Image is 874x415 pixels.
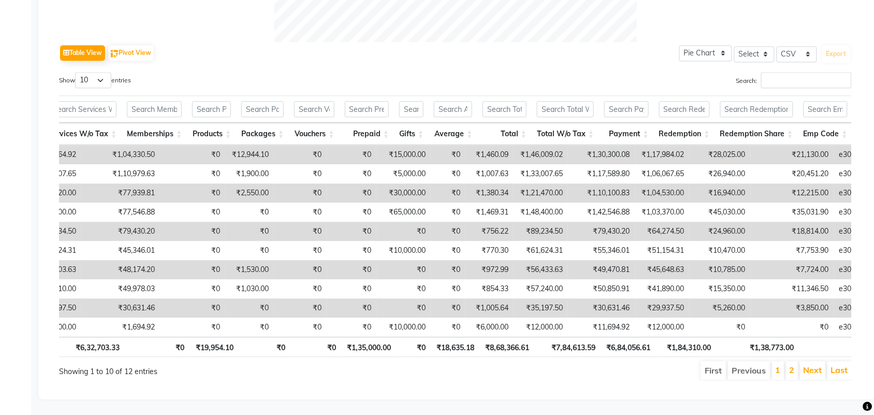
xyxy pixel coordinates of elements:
[160,241,225,260] td: ₹0
[514,145,568,164] td: ₹1,46,009.02
[376,279,431,298] td: ₹0
[431,260,465,279] td: ₹0
[327,260,376,279] td: ₹0
[160,164,225,183] td: ₹0
[654,123,715,145] th: Redemption: activate to sort column ascending
[751,203,834,222] td: ₹35,031.90
[690,183,751,203] td: ₹16,940.00
[751,298,834,318] td: ₹3,850.00
[274,298,327,318] td: ₹0
[225,203,274,222] td: ₹0
[635,279,690,298] td: ₹41,890.00
[514,241,568,260] td: ₹61,624.31
[225,279,274,298] td: ₹1,030.00
[127,101,182,117] input: Search Memberships
[327,183,376,203] td: ₹0
[431,203,465,222] td: ₹0
[225,222,274,241] td: ₹0
[225,241,274,260] td: ₹0
[81,145,160,164] td: ₹1,04,330.50
[236,123,289,145] th: Packages: activate to sort column ascending
[776,365,781,375] a: 1
[327,298,376,318] td: ₹0
[751,164,834,183] td: ₹20,451.20
[345,101,389,117] input: Search Prepaid
[434,101,472,117] input: Search Average
[659,101,710,117] input: Search Redemption
[160,183,225,203] td: ₹0
[81,164,160,183] td: ₹1,10,979.63
[537,101,594,117] input: Search Total W/o Tax
[160,145,225,164] td: ₹0
[465,318,514,337] td: ₹6,000.00
[376,298,431,318] td: ₹0
[187,123,236,145] th: Products: activate to sort column ascending
[532,123,599,145] th: Total W/o Tax: activate to sort column ascending
[327,203,376,222] td: ₹0
[568,298,635,318] td: ₹30,631.46
[514,318,568,337] td: ₹12,000.00
[690,298,751,318] td: ₹5,260.00
[514,183,568,203] td: ₹1,21,470.00
[291,337,341,357] th: ₹0
[465,222,514,241] td: ₹756.22
[831,365,848,375] a: Last
[431,318,465,337] td: ₹0
[47,337,125,357] th: ₹6,32,703.33
[429,123,477,145] th: Average: activate to sort column ascending
[568,241,635,260] td: ₹55,346.01
[160,222,225,241] td: ₹0
[715,123,798,145] th: Redemption Share: activate to sort column ascending
[81,222,160,241] td: ₹79,430.20
[535,337,601,357] th: ₹7,84,613.59
[465,183,514,203] td: ₹1,380.34
[751,279,834,298] td: ₹11,346.50
[160,260,225,279] td: ₹0
[81,298,160,318] td: ₹30,631.46
[465,241,514,260] td: ₹770.30
[635,183,690,203] td: ₹1,04,530.00
[822,45,851,63] button: Export
[294,101,334,117] input: Search Vouchers
[635,298,690,318] td: ₹29,937.50
[690,260,751,279] td: ₹10,785.00
[225,260,274,279] td: ₹1,530.00
[804,365,822,375] a: Next
[160,279,225,298] td: ₹0
[327,145,376,164] td: ₹0
[798,123,853,145] th: Emp Code: activate to sort column ascending
[690,279,751,298] td: ₹15,350.00
[190,337,239,357] th: ₹19,954.10
[751,318,834,337] td: ₹0
[431,337,479,357] th: ₹18,635.18
[225,298,274,318] td: ₹0
[568,260,635,279] td: ₹49,470.81
[568,318,635,337] td: ₹11,694.92
[225,164,274,183] td: ₹1,900.00
[514,222,568,241] td: ₹89,234.50
[274,164,327,183] td: ₹0
[599,123,654,145] th: Payment: activate to sort column ascending
[327,318,376,337] td: ₹0
[568,164,635,183] td: ₹1,17,589.80
[327,164,376,183] td: ₹0
[48,101,116,117] input: Search Services W/o Tax
[477,123,532,145] th: Total: activate to sort column ascending
[327,222,376,241] td: ₹0
[376,260,431,279] td: ₹0
[75,72,111,88] select: Showentries
[690,145,751,164] td: ₹28,025.00
[751,241,834,260] td: ₹7,753.90
[225,183,274,203] td: ₹2,550.00
[59,72,131,88] label: Show entries
[274,183,327,203] td: ₹0
[736,72,852,88] label: Search:
[60,45,105,61] button: Table View
[690,203,751,222] td: ₹45,030.00
[465,164,514,183] td: ₹1,007.63
[431,298,465,318] td: ₹0
[751,222,834,241] td: ₹18,814.00
[274,260,327,279] td: ₹0
[376,318,431,337] td: ₹10,000.00
[717,337,799,357] th: ₹1,38,773.00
